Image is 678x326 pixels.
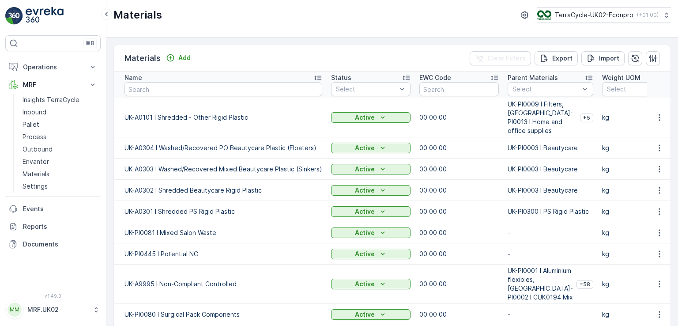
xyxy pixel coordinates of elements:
a: Pallet [19,118,101,131]
p: MRF [23,80,83,89]
a: Insights TerraCycle [19,94,101,106]
td: UK-PI0081 I Mixed Salon Waste [114,222,327,243]
p: ( +01:00 ) [637,11,659,19]
button: Active [331,164,411,174]
button: MRF [5,76,101,94]
a: Documents [5,235,101,253]
button: Export [535,51,578,65]
p: Pallet [23,120,39,129]
td: 00 00 00 [415,180,503,201]
img: logo [5,7,23,25]
p: Reports [23,222,97,231]
button: Active [331,143,411,153]
td: UK-PI0445 I Potential NC [114,243,327,265]
button: Active [331,309,411,320]
p: - [508,250,593,258]
p: Clear Filters [487,54,526,63]
td: UK-A0101 I Shredded - Other Rigid Plastic [114,98,327,137]
button: Active [331,249,411,259]
p: Active [355,250,375,258]
a: Envanter [19,155,101,168]
p: UK-PI0009 I Filters, [GEOGRAPHIC_DATA]-PI0013 I Home and office supplies [508,100,576,135]
p: Name [124,73,142,82]
p: Active [355,165,375,174]
td: UK-PI0080 I Surgical Pack Components [114,304,327,325]
p: Active [355,228,375,237]
td: 00 00 00 [415,98,503,137]
p: UK-PI0001 I Aluminium flexibles, [GEOGRAPHIC_DATA]-PI0002 I CUK0194 Mix [508,266,573,302]
p: Select [336,85,397,94]
p: Documents [23,240,97,249]
td: 00 00 00 [415,159,503,180]
p: Insights TerraCycle [23,95,79,104]
button: Import [581,51,625,65]
td: UK-A0303 I Washed/Recovered Mixed Beautycare Plastic (Sinkers) [114,159,327,180]
p: Select [512,85,580,94]
p: Active [355,207,375,216]
p: Active [355,280,375,288]
p: Add [178,53,191,62]
p: Materials [113,8,162,22]
td: UK-A9995 I Non-Compliant Controlled [114,265,327,304]
td: UK-A0304 I Washed/Recovered PO Beautycare Plastic (Floaters) [114,137,327,159]
a: Reports [5,218,101,235]
img: logo_light-DOdMpM7g.png [26,7,64,25]
p: UK-PI0003 I Beautycare [508,144,578,152]
button: Active [331,112,411,123]
a: Events [5,200,101,218]
a: Settings [19,180,101,193]
button: Add [162,53,194,63]
button: Operations [5,58,101,76]
p: Parent Materials [508,73,558,82]
p: Envanter [23,157,49,166]
td: 00 00 00 [415,243,503,265]
a: Materials [19,168,101,180]
button: Active [331,279,411,289]
button: MMMRF.UK02 [5,300,101,319]
div: MM [8,303,22,317]
p: UK-PI0300 I PS Rigid Plastic [508,207,589,216]
button: Active [331,227,411,238]
p: Active [355,186,375,195]
button: Active [331,185,411,196]
a: Process [19,131,101,143]
input: Search [419,82,499,96]
td: 00 00 00 [415,137,503,159]
p: MRF.UK02 [27,305,88,314]
p: Select [607,85,668,94]
button: TerraCycle-UK02-Econpro(+01:00) [537,7,671,23]
td: 00 00 00 [415,304,503,325]
td: 00 00 00 [415,265,503,304]
p: Materials [124,52,161,64]
p: Status [331,73,351,82]
p: - [508,228,593,237]
p: Events [23,205,97,213]
p: Operations [23,63,83,72]
p: Active [355,113,375,122]
p: Process [23,133,46,141]
span: +58 [580,281,590,288]
p: Active [355,310,375,319]
p: Active [355,144,375,152]
a: Outbound [19,143,101,155]
p: Materials [23,170,49,178]
span: v 1.49.0 [5,293,101,299]
td: 00 00 00 [415,201,503,222]
td: UK-A0302 I Shredded Beautycare Rigid Plastic [114,180,327,201]
p: UK-PI0003 I Beautycare [508,186,578,195]
td: 00 00 00 [415,222,503,243]
span: +5 [583,114,590,121]
p: Export [552,54,573,63]
td: UK-A0301 I Shredded PS Rigid Plastic [114,201,327,222]
p: Weight UOM [602,73,640,82]
input: Search [124,82,322,96]
p: UK-PI0003 I Beautycare [508,165,578,174]
p: Settings [23,182,48,191]
p: TerraCycle-UK02-Econpro [555,11,633,19]
button: Active [331,206,411,217]
p: Import [599,54,619,63]
button: Clear Filters [470,51,531,65]
p: - [508,310,593,319]
a: Inbound [19,106,101,118]
p: EWC Code [419,73,451,82]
